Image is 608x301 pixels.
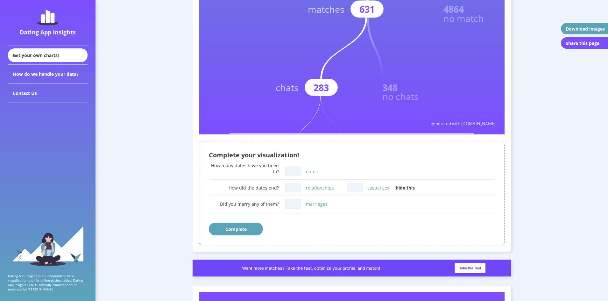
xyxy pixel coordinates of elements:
[443,12,484,25] text: no match
[382,81,398,94] text: 348
[306,168,318,175] label: dates
[560,37,608,49] button: Share this page
[209,162,279,175] div: How many dates have you been to?
[314,81,329,94] text: 283
[12,226,84,266] img: sidebar_girl.91b9467e.svg
[8,84,88,103] div: Contact Us
[276,81,299,94] text: chats
[209,201,279,207] div: Did you marry any of them?
[396,185,415,191] span: hide this
[193,260,511,276] img: roast_slim_banner.a2e79667.png
[359,3,375,15] text: 631
[209,151,495,159] div: Complete your visualization!
[209,185,279,191] div: How did the dates end?
[431,121,495,126] text: generated with [DOMAIN_NAME]
[306,201,328,207] label: marriages
[8,65,88,84] div: How do we handle your data?
[566,40,599,46] div: Share this page
[560,22,608,35] button: Download images
[443,3,464,15] text: 4864
[308,3,344,15] text: matches
[37,10,58,25] img: dating-app-insights-logo.5abe6921.svg
[306,185,334,191] label: relationships
[209,223,263,235] button: Complete
[382,90,419,103] text: no chats
[8,48,88,62] div: Get your own charts!
[8,274,88,291] p: Dating App Insights is an independent data visualization tool for online dating habits. Dating Ap...
[367,185,389,191] label: casual sex
[566,26,605,32] div: Download images
[10,28,86,36] div: Dating App Insights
